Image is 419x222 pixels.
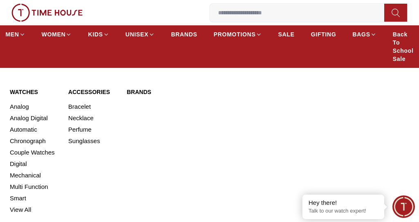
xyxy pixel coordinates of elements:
[10,193,59,204] a: Smart
[126,27,155,42] a: UNISEX
[353,30,370,38] span: BAGS
[11,4,83,22] img: ...
[5,27,25,42] a: MEN
[68,101,117,112] a: Bracelet
[88,27,109,42] a: KIDS
[214,30,256,38] span: PROMOTIONS
[214,27,262,42] a: PROMOTIONS
[126,30,149,38] span: UNISEX
[10,124,59,135] a: Automatic
[10,88,59,96] a: Watches
[393,27,414,66] a: Back To School Sale
[10,170,59,181] a: Mechanical
[278,30,295,38] span: SALE
[10,158,59,170] a: Digital
[171,30,197,38] span: BRANDS
[278,27,295,42] a: SALE
[10,101,59,112] a: Analog
[10,181,59,193] a: Multi Function
[10,135,59,147] a: Chronograph
[127,158,177,208] img: Quantum
[311,27,336,42] a: GIFTING
[171,27,197,42] a: BRANDS
[184,158,234,208] img: Tornado
[68,135,117,147] a: Sunglasses
[127,88,234,96] a: Brands
[392,195,415,218] div: Chat Widget
[42,27,72,42] a: WOMEN
[127,101,177,151] img: Kenneth Scott
[309,208,378,215] p: Talk to our watch expert!
[68,112,117,124] a: Necklace
[10,204,59,215] a: View All
[10,147,59,158] a: Couple Watches
[353,27,376,42] a: BAGS
[10,112,59,124] a: Analog Digital
[5,30,19,38] span: MEN
[68,124,117,135] a: Perfume
[42,30,66,38] span: WOMEN
[68,88,117,96] a: Accessories
[184,101,234,151] img: Lee Cooper
[311,30,336,38] span: GIFTING
[88,30,103,38] span: KIDS
[393,30,414,63] span: Back To School Sale
[309,199,378,207] div: Hey there!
